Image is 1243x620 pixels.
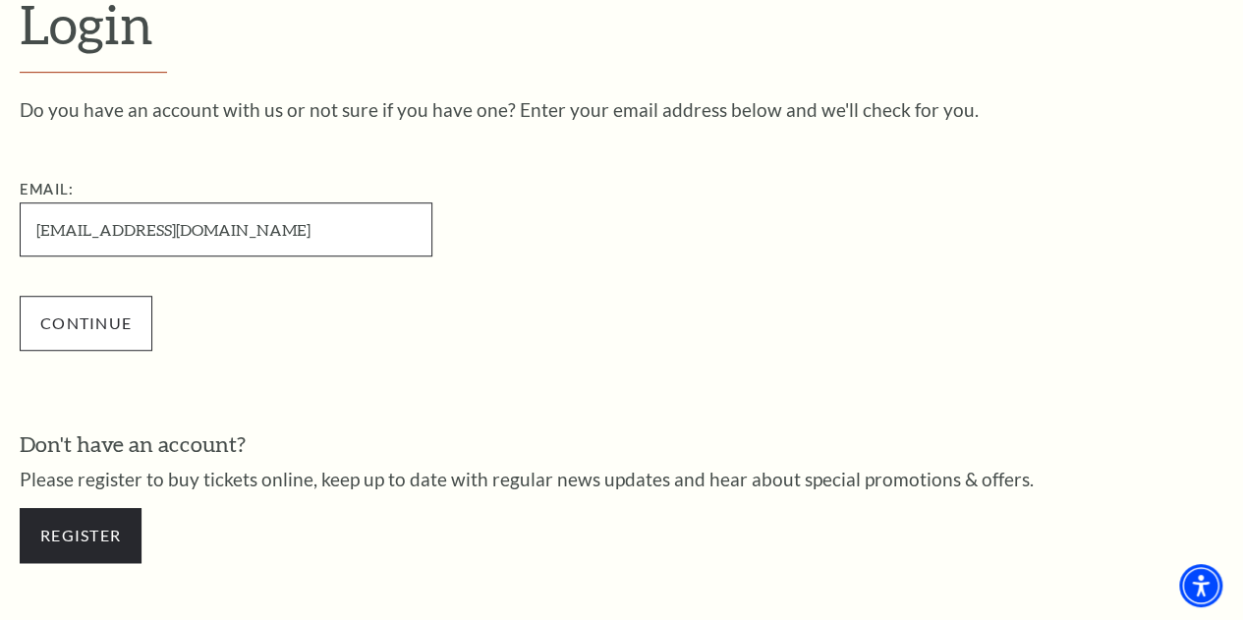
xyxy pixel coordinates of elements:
p: Do you have an account with us or not sure if you have one? Enter your email address below and we... [20,100,1223,119]
div: Accessibility Menu [1179,564,1222,607]
a: Register [20,508,141,563]
h3: Don't have an account? [20,429,1223,460]
input: Required [20,202,432,256]
label: Email: [20,181,74,197]
p: Please register to buy tickets online, keep up to date with regular news updates and hear about s... [20,470,1223,488]
input: Submit button [20,296,152,351]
